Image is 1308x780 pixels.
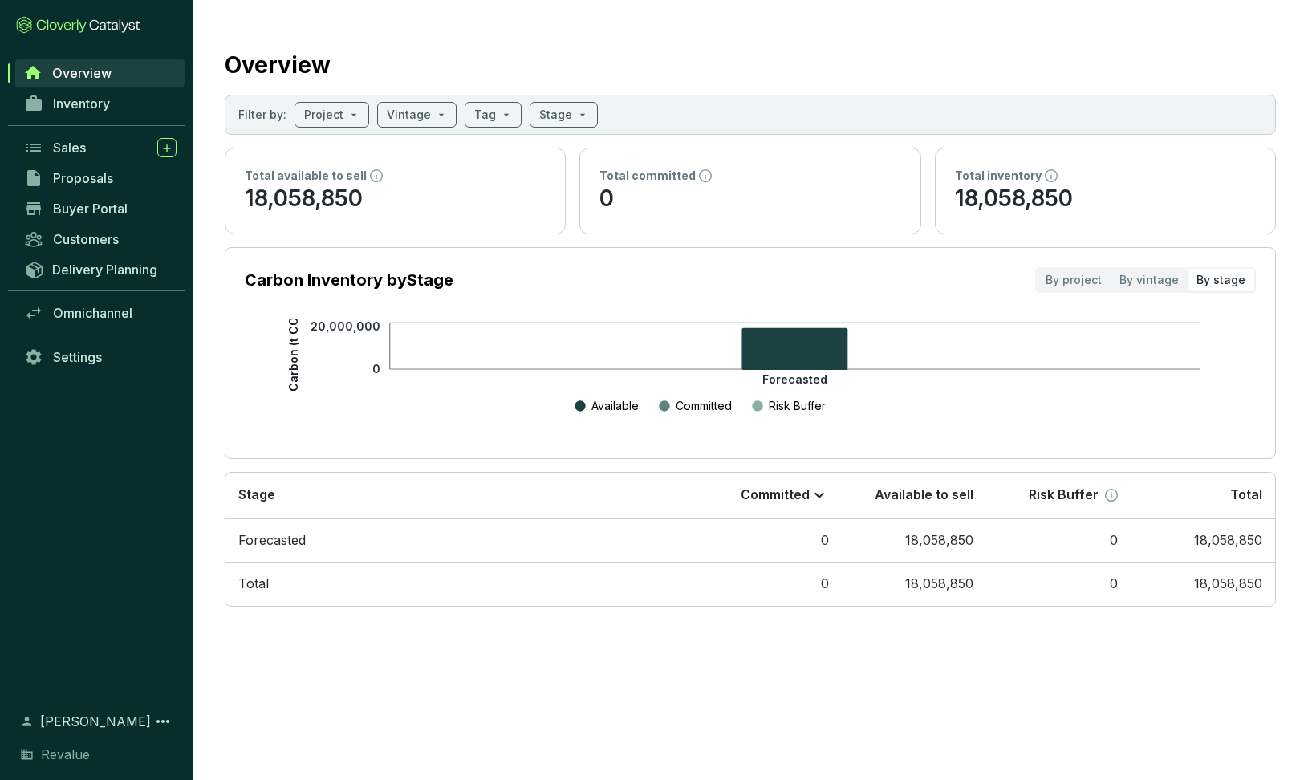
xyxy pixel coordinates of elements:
[1111,269,1188,291] div: By vintage
[41,745,90,764] span: Revalue
[245,168,367,184] p: Total available to sell
[53,95,110,112] span: Inventory
[955,184,1256,214] p: 18,058,850
[238,107,286,123] p: Filter by:
[53,140,86,156] span: Sales
[40,712,151,731] span: [PERSON_NAME]
[599,168,696,184] p: Total committed
[1131,473,1275,518] th: Total
[676,398,732,414] p: Committed
[286,300,300,391] tspan: Carbon (t CO₂e)
[53,305,132,321] span: Omnichannel
[955,168,1042,184] p: Total inventory
[372,362,380,376] tspan: 0
[1037,269,1111,291] div: By project
[1188,269,1254,291] div: By stage
[52,65,112,81] span: Overview
[16,90,185,117] a: Inventory
[225,48,331,82] h2: Overview
[842,473,986,518] th: Available to sell
[741,486,810,504] p: Committed
[53,231,119,247] span: Customers
[245,184,546,214] p: 18,058,850
[53,170,113,186] span: Proposals
[15,59,185,87] a: Overview
[16,165,185,192] a: Proposals
[16,225,185,253] a: Customers
[16,134,185,161] a: Sales
[225,473,697,518] th: Stage
[599,184,900,214] p: 0
[53,349,102,365] span: Settings
[762,372,827,386] tspan: Forecasted
[16,299,185,327] a: Omnichannel
[53,201,128,217] span: Buyer Portal
[1035,267,1256,293] div: segmented control
[1029,486,1099,504] p: Risk Buffer
[16,343,185,371] a: Settings
[769,398,826,414] p: Risk Buffer
[16,195,185,222] a: Buyer Portal
[591,398,639,414] p: Available
[245,269,453,291] p: Carbon Inventory by Stage
[16,256,185,282] a: Delivery Planning
[311,319,380,333] tspan: 20,000,000
[52,262,157,278] span: Delivery Planning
